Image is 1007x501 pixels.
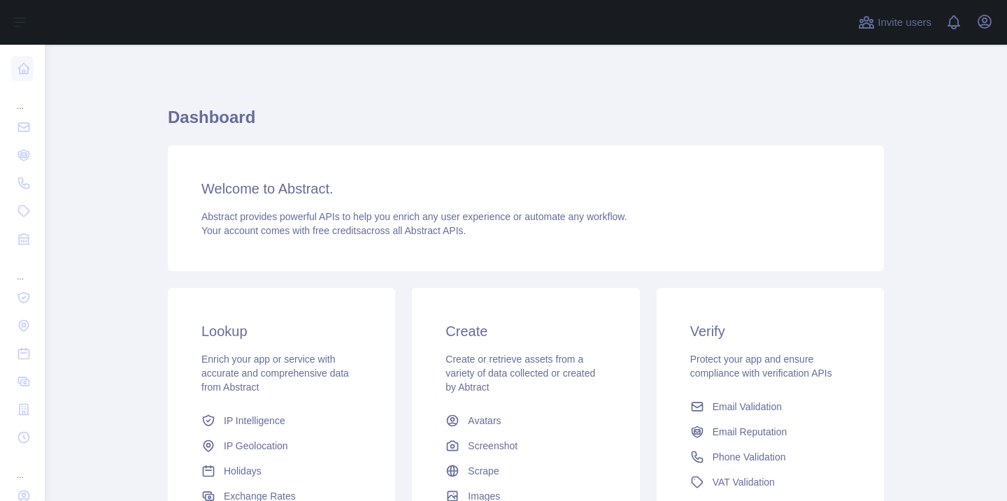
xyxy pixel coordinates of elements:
button: Invite users [855,11,934,34]
a: VAT Validation [685,470,856,495]
span: Your account comes with across all Abstract APIs. [201,225,466,236]
a: Email Reputation [685,419,856,444]
span: Avatars [468,414,501,428]
span: Enrich your app or service with accurate and comprehensive data from Abstract [201,354,349,393]
span: Protect your app and ensure compliance with verification APIs [690,354,832,379]
span: Holidays [224,464,262,478]
span: IP Geolocation [224,439,288,453]
div: ... [11,453,34,481]
span: Phone Validation [713,450,786,464]
div: ... [11,254,34,282]
h3: Verify [690,321,850,341]
span: free credits [313,225,361,236]
span: Email Validation [713,400,782,414]
span: IP Intelligence [224,414,285,428]
span: Email Reputation [713,425,787,439]
a: IP Intelligence [196,408,367,433]
span: VAT Validation [713,475,775,489]
span: Scrape [468,464,499,478]
span: Screenshot [468,439,517,453]
a: Email Validation [685,394,856,419]
a: Phone Validation [685,444,856,470]
h1: Dashboard [168,106,884,140]
span: Create or retrieve assets from a variety of data collected or created by Abtract [445,354,595,393]
div: ... [11,84,34,112]
a: IP Geolocation [196,433,367,458]
span: Invite users [878,15,931,31]
a: Scrape [440,458,611,484]
h3: Welcome to Abstract. [201,179,850,198]
h3: Create [445,321,606,341]
a: Holidays [196,458,367,484]
a: Avatars [440,408,611,433]
h3: Lookup [201,321,362,341]
span: Abstract provides powerful APIs to help you enrich any user experience or automate any workflow. [201,211,627,222]
a: Screenshot [440,433,611,458]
